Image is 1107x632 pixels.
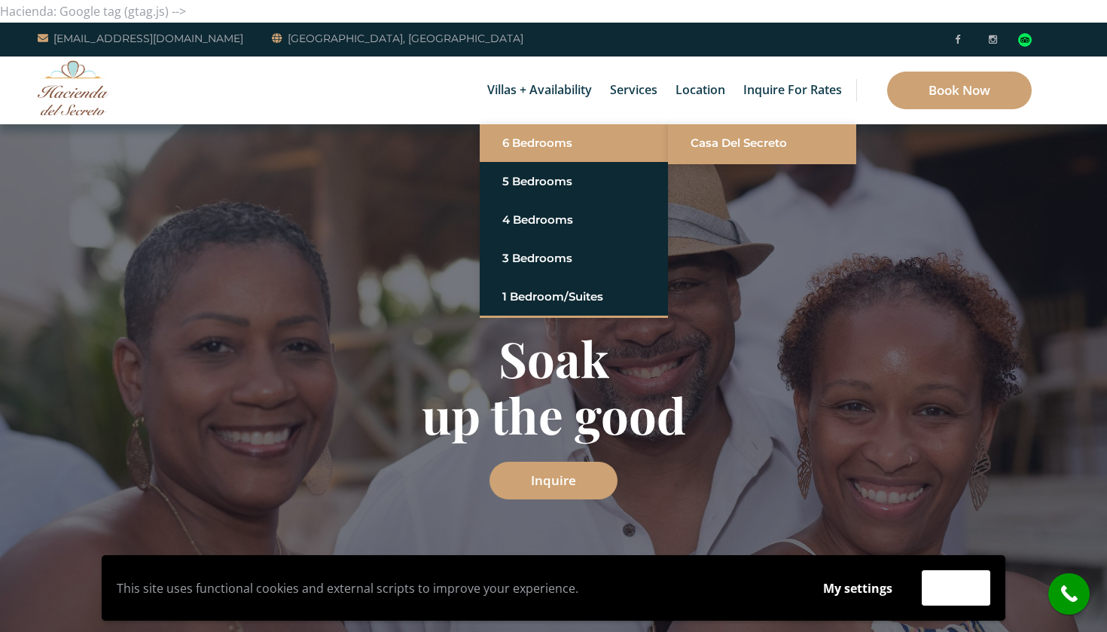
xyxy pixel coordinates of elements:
a: Location [668,56,733,124]
img: Tripadvisor_logomark.svg [1018,33,1032,47]
i: call [1052,577,1086,611]
a: 4 Bedrooms [502,206,645,234]
a: call [1048,573,1090,615]
a: 3 Bedrooms [502,245,645,272]
a: 1 Bedroom/Suites [502,283,645,310]
a: [GEOGRAPHIC_DATA], [GEOGRAPHIC_DATA] [272,29,523,47]
a: 6 Bedrooms [502,130,645,157]
a: Book Now [887,72,1032,109]
a: 5 Bedrooms [502,168,645,195]
a: Inquire [489,462,618,499]
a: [EMAIL_ADDRESS][DOMAIN_NAME] [38,29,243,47]
div: Read traveler reviews on Tripadvisor [1018,33,1032,47]
a: Casa del Secreto [691,130,834,157]
img: Awesome Logo [38,60,109,115]
a: Villas + Availability [480,56,599,124]
a: Inquire for Rates [736,56,849,124]
p: This site uses functional cookies and external scripts to improve your experience. [117,577,794,600]
button: My settings [809,571,907,606]
h1: Soak up the good [113,330,994,443]
button: Accept [922,570,990,606]
a: Services [602,56,665,124]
